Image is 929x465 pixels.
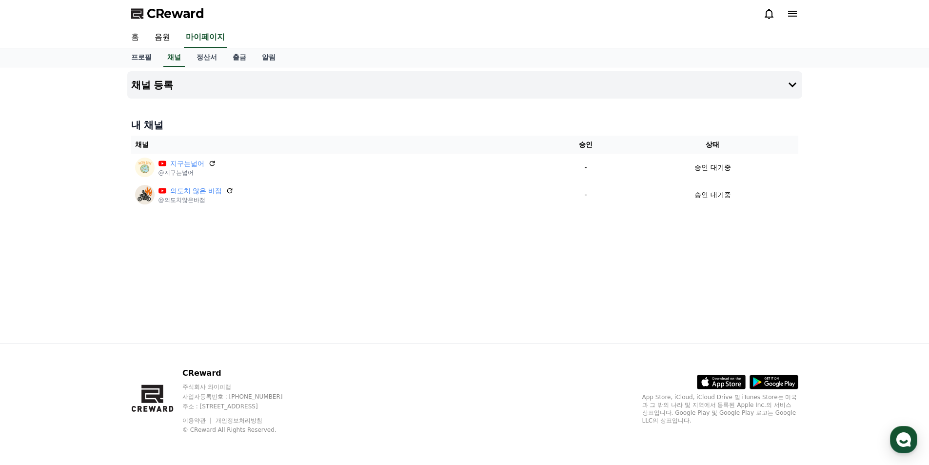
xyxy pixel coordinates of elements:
button: 채널 등록 [127,71,802,99]
a: 개인정보처리방침 [216,417,262,424]
h4: 내 채널 [131,118,798,132]
a: 정산서 [189,48,225,67]
img: 의도치 않은 바접 [135,185,155,204]
p: © CReward All Rights Reserved. [182,426,301,434]
p: @지구는넓어 [158,169,216,177]
th: 상태 [627,136,798,154]
p: CReward [182,367,301,379]
a: 마이페이지 [184,27,227,48]
a: CReward [131,6,204,21]
p: 주식회사 와이피랩 [182,383,301,391]
p: @의도치않은바접 [158,196,234,204]
a: 출금 [225,48,254,67]
p: 주소 : [STREET_ADDRESS] [182,403,301,410]
a: 이용약관 [182,417,213,424]
p: App Store, iCloud, iCloud Drive 및 iTunes Store는 미국과 그 밖의 나라 및 지역에서 등록된 Apple Inc.의 서비스 상표입니다. Goo... [642,393,798,425]
a: 의도치 않은 바접 [170,186,222,196]
p: 승인 대기중 [694,162,731,173]
a: 채널 [163,48,185,67]
a: 알림 [254,48,283,67]
a: 음원 [147,27,178,48]
p: - [548,162,623,173]
th: 승인 [544,136,627,154]
a: 홈 [123,27,147,48]
p: 승인 대기중 [694,190,731,200]
span: CReward [147,6,204,21]
th: 채널 [131,136,544,154]
a: 프로필 [123,48,159,67]
h4: 채널 등록 [131,80,174,90]
p: - [548,190,623,200]
a: 지구는넓어 [170,159,204,169]
p: 사업자등록번호 : [PHONE_NUMBER] [182,393,301,401]
img: 지구는넓어 [135,158,155,177]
